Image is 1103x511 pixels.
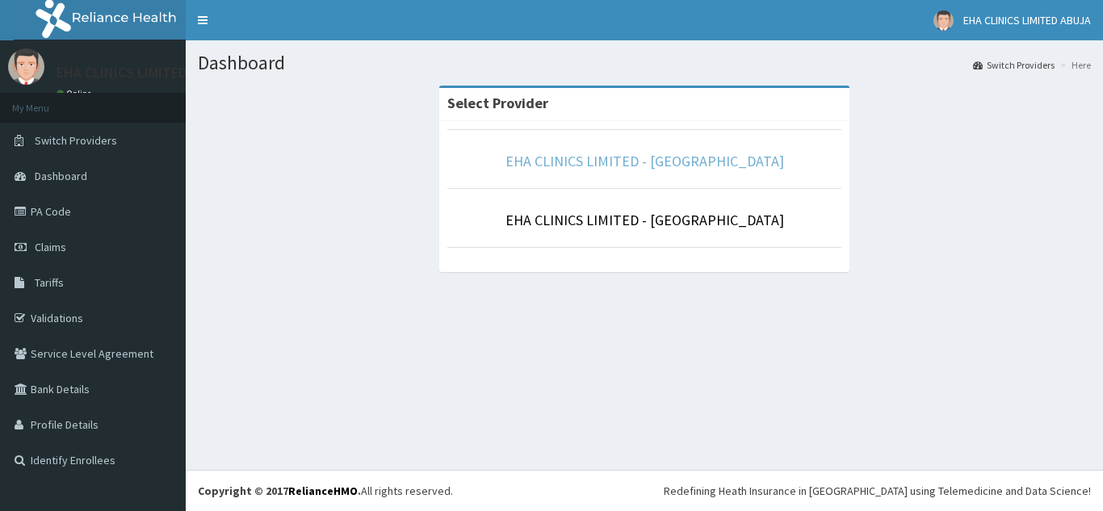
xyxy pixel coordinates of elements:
[963,13,1091,27] span: EHA CLINICS LIMITED ABUJA
[198,484,361,498] strong: Copyright © 2017 .
[447,94,548,112] strong: Select Provider
[1056,58,1091,72] li: Here
[8,48,44,85] img: User Image
[973,58,1055,72] a: Switch Providers
[664,483,1091,499] div: Redefining Heath Insurance in [GEOGRAPHIC_DATA] using Telemedicine and Data Science!
[933,10,954,31] img: User Image
[35,133,117,148] span: Switch Providers
[505,152,784,170] a: EHA CLINICS LIMITED - [GEOGRAPHIC_DATA]
[505,211,784,229] a: EHA CLINICS LIMITED - [GEOGRAPHIC_DATA]
[288,484,358,498] a: RelianceHMO
[186,470,1103,511] footer: All rights reserved.
[35,275,64,290] span: Tariffs
[57,65,231,80] p: EHA CLINICS LIMITED ABUJA
[198,52,1091,73] h1: Dashboard
[35,240,66,254] span: Claims
[35,169,87,183] span: Dashboard
[57,88,95,99] a: Online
